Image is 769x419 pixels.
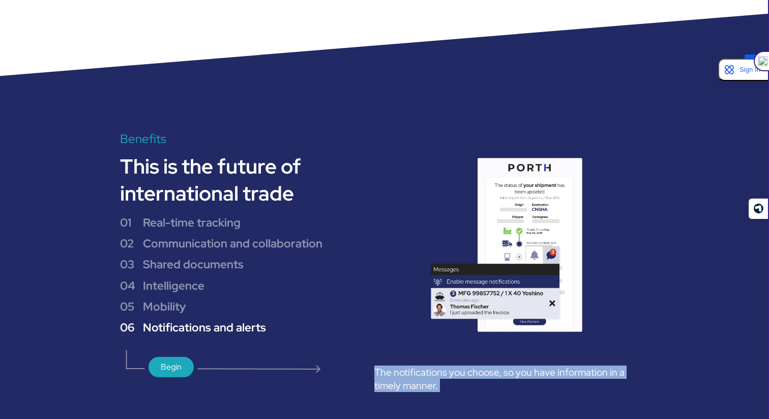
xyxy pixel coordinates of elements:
[161,361,182,372] font: Begin
[120,278,135,293] font: 04
[143,278,204,293] font: Intelligence
[143,257,244,272] font: Shared documents
[143,320,266,335] font: Notifications and alerts
[120,299,134,314] font: 05
[374,366,625,392] font: The notifications you choose, so you have information in a timely manner.
[143,236,322,251] font: Communication and collaboration
[120,361,198,372] a: Begin
[143,299,186,314] font: Mobility
[120,257,134,272] font: 03
[120,131,166,147] font: Benefits
[120,320,134,335] font: 06
[143,215,241,230] font: Real-time tracking
[120,236,134,251] font: 02
[120,153,301,207] font: This is the future of international trade
[120,215,131,230] font: 01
